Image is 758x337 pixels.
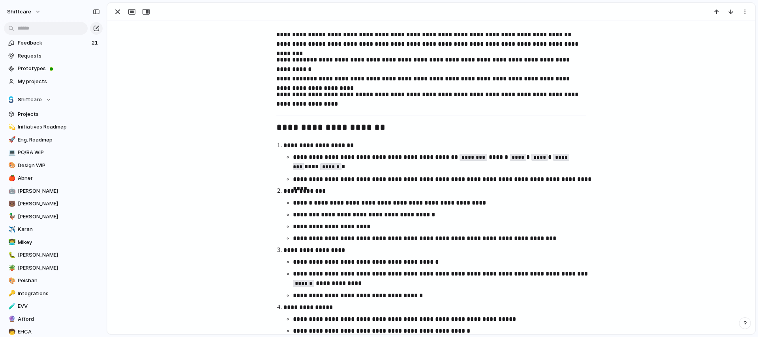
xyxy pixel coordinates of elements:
button: 🦆 [7,213,15,221]
a: 🔑Integrations [4,288,103,300]
span: Design WIP [18,162,100,169]
a: 🪴[PERSON_NAME] [4,262,103,274]
a: Projects [4,108,103,120]
a: 🧪EVV [4,300,103,312]
button: 💫 [7,123,15,131]
span: Prototypes [18,65,100,73]
div: 🐻 [8,199,14,209]
button: 🍎 [7,174,15,182]
div: 🤖 [8,186,14,195]
div: 🎨 [8,276,14,285]
div: 👨‍💻 [8,238,14,247]
span: [PERSON_NAME] [18,251,100,259]
div: 🍎 [8,174,14,183]
span: Projects [18,110,100,118]
a: 🦆[PERSON_NAME] [4,211,103,223]
a: Requests [4,50,103,62]
button: 🐛 [7,251,15,259]
button: Shiftcare [4,94,103,106]
button: 👨‍💻 [7,238,15,246]
button: 🔑 [7,290,15,298]
a: My projects [4,76,103,88]
button: 🪴 [7,264,15,272]
span: [PERSON_NAME] [18,200,100,208]
span: Abner [18,174,100,182]
a: 🐛[PERSON_NAME] [4,249,103,261]
span: [PERSON_NAME] [18,187,100,195]
a: 👨‍💻Mikey [4,236,103,248]
div: 🧒 [8,328,14,337]
a: Feedback21 [4,37,103,49]
button: 🧪 [7,302,15,310]
button: 💻 [7,149,15,156]
button: 🤖 [7,187,15,195]
span: Requests [18,52,100,60]
div: 💻 [8,148,14,157]
div: 💫 [8,123,14,132]
div: 🎨 [8,161,14,170]
span: Shiftcare [18,96,42,104]
a: 🐻[PERSON_NAME] [4,198,103,210]
div: 🪴 [8,263,14,272]
a: 💫Initiatives Roadmap [4,121,103,133]
button: 🧒 [7,328,15,336]
span: Mikey [18,238,100,246]
div: 🐛 [8,251,14,260]
div: 🧪 [8,302,14,311]
span: Integrations [18,290,100,298]
button: 🎨 [7,162,15,169]
button: 🚀 [7,136,15,144]
a: 🤖[PERSON_NAME] [4,185,103,197]
div: 🚀 [8,135,14,144]
span: PO/BA WIP [18,149,100,156]
span: My projects [18,78,100,86]
span: 21 [92,39,99,47]
span: [PERSON_NAME] [18,264,100,272]
button: 🔮 [7,315,15,323]
a: 🍎Abner [4,172,103,184]
div: 🔮 [8,315,14,324]
span: [PERSON_NAME] [18,213,100,221]
span: Eng. Roadmap [18,136,100,144]
span: Initiatives Roadmap [18,123,100,131]
a: Prototypes [4,63,103,74]
div: ✈️ [8,225,14,234]
button: shiftcare [4,6,45,18]
a: 💻PO/BA WIP [4,147,103,158]
span: EHCA [18,328,100,336]
span: shiftcare [7,8,31,16]
button: 🐻 [7,200,15,208]
span: EVV [18,302,100,310]
span: Peishan [18,277,100,285]
span: Afford [18,315,100,323]
a: ✈️Karan [4,223,103,235]
span: Feedback [18,39,89,47]
button: ✈️ [7,225,15,233]
span: Karan [18,225,100,233]
a: 🔮Afford [4,313,103,325]
a: 🎨Peishan [4,275,103,287]
a: 🎨Design WIP [4,160,103,171]
div: 🔑 [8,289,14,298]
button: 🎨 [7,277,15,285]
a: 🚀Eng. Roadmap [4,134,103,146]
div: 🦆 [8,212,14,221]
